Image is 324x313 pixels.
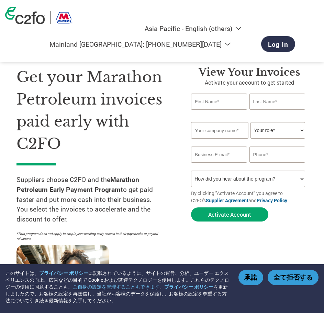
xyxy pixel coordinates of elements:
[268,270,319,285] button: 全て拒否する
[261,36,295,52] a: Log In
[238,270,263,285] button: 承諾
[191,78,308,87] p: Activate your account to get started
[16,245,109,313] img: supply chain worker
[16,66,170,155] h1: Get your Marathon Petroleum invoices paid early with C2FO
[249,147,305,163] input: Phone*
[5,7,45,24] img: c2fo logo
[191,207,268,222] button: Activate Account
[191,190,308,204] p: By clicking "Activate Account" you agree to C2FO's and
[249,110,305,119] div: Invalid last name or last name is too long
[257,197,287,204] a: Privacy Policy
[249,94,305,110] input: Last Name*
[191,94,247,110] input: First Name*
[191,147,247,163] input: Invalid Email format
[191,139,305,144] div: Invalid company name or company name is too long
[206,197,248,204] a: Supplier Agreement
[191,110,247,119] div: Invalid first name or first name is too long
[191,66,308,78] h3: View your invoices
[164,283,213,290] a: プライバシー ポリシー
[191,163,247,168] div: Inavlid Email Address
[16,175,139,194] strong: Marathon Petroleum Early Payment Program
[16,231,164,241] p: *This program does not apply to employees seeking early access to their paychecks or payroll adva...
[56,11,72,24] img: Marathon Petroleum
[5,270,229,304] div: このサイトは、 に記載されているように、サイトの運営、分析、ユーザー エクスペリエンスの向上、広告などの目的で Cookie および関連テクノロジーを使用します。これらのテクノロジーの使用に同意...
[16,175,170,224] p: Suppliers choose C2FO and the to get paid faster and put more cash into their business. You selec...
[73,283,159,290] button: ご自身の設定を管理することもできます
[191,122,248,139] input: Your company name*
[250,122,305,139] select: Title/Role
[39,270,88,276] a: プライバシー ポリシー
[249,163,305,168] div: Inavlid Phone Number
